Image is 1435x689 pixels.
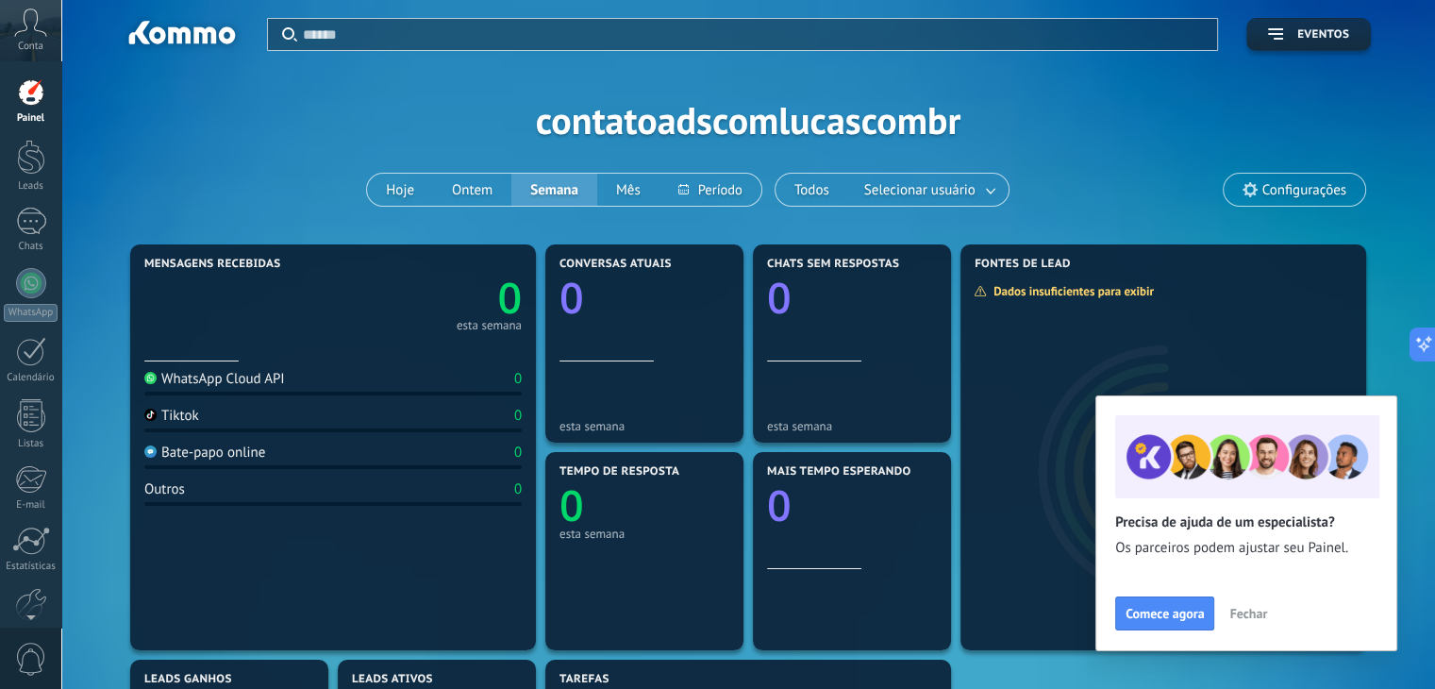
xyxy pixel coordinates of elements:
[333,269,522,327] a: 0
[144,258,280,271] span: Mensagens recebidas
[514,370,522,388] div: 0
[514,407,522,425] div: 0
[767,465,911,479] span: Mais tempo esperando
[767,258,899,271] span: Chats sem respostas
[1297,28,1349,42] span: Eventos
[352,673,433,686] span: Leads ativos
[4,561,58,573] div: Estatísticas
[144,370,285,388] div: WhatsApp Cloud API
[860,177,979,203] span: Selecionar usuário
[144,372,157,384] img: WhatsApp Cloud API
[559,673,609,686] span: Tarefas
[514,480,522,498] div: 0
[144,445,157,458] img: Bate-papo online
[18,41,43,53] span: Conta
[659,174,761,206] button: Período
[559,465,679,479] span: Tempo de resposta
[433,174,511,206] button: Ontem
[4,499,58,512] div: E-mail
[559,419,729,433] div: esta semana
[1221,599,1276,628] button: Fechar
[144,673,232,686] span: Leads ganhos
[1126,607,1204,620] span: Comece agora
[848,174,1009,206] button: Selecionar usuário
[4,241,58,253] div: Chats
[1115,597,1214,630] button: Comece agora
[1246,18,1371,51] button: Eventos
[4,180,58,193] div: Leads
[144,444,265,462] div: Bate-papo online
[1262,182,1346,198] span: Configurações
[497,269,522,327] text: 0
[559,527,729,541] div: esta semana
[4,304,58,322] div: WhatsApp
[144,407,199,425] div: Tiktok
[559,477,584,534] text: 0
[559,258,672,271] span: Conversas atuais
[975,258,1071,271] span: Fontes de lead
[597,174,659,206] button: Mês
[1115,513,1377,531] h2: Precisa de ajuda de um especialista?
[767,419,937,433] div: esta semana
[4,372,58,384] div: Calendário
[457,321,522,330] div: esta semana
[1115,539,1377,558] span: Os parceiros podem ajustar seu Painel.
[144,480,185,498] div: Outros
[514,444,522,462] div: 0
[1229,607,1267,620] span: Fechar
[767,269,792,327] text: 0
[974,283,1167,299] div: Dados insuficientes para exibir
[776,174,848,206] button: Todos
[367,174,433,206] button: Hoje
[511,174,597,206] button: Semana
[559,269,584,327] text: 0
[144,409,157,421] img: Tiktok
[767,477,792,534] text: 0
[4,438,58,450] div: Listas
[4,112,58,125] div: Painel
